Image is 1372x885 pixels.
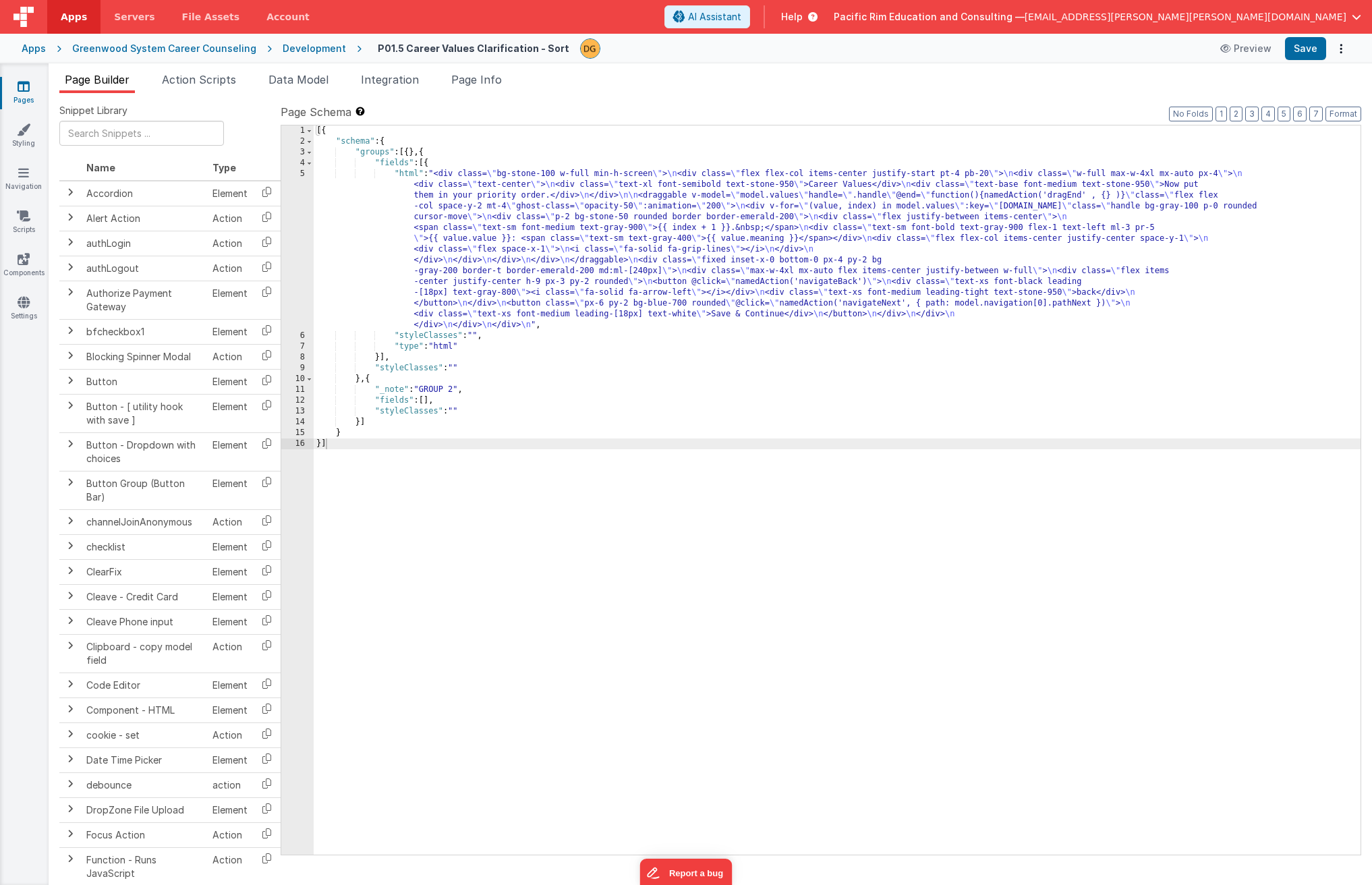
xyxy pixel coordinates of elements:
[207,559,253,584] td: Element
[81,609,207,634] td: Cleave Phone input
[81,584,207,609] td: Cleave - Credit Card
[581,39,600,58] img: caa8b66bf8f534837c52a19a34966864
[1285,37,1326,60] button: Save
[72,42,256,55] div: Greenwood System Career Counseling
[688,10,741,24] span: AI Assistant
[281,363,314,374] div: 9
[281,438,314,449] div: 16
[81,369,207,394] td: Button
[1332,39,1350,58] button: Options
[781,10,803,24] span: Help
[212,162,236,173] span: Type
[81,509,207,534] td: channelJoinAnonymous
[281,417,314,428] div: 14
[1278,107,1290,121] button: 5
[207,432,253,471] td: Element
[207,256,253,281] td: Action
[81,634,207,673] td: Clipboard - copy model field
[81,319,207,344] td: bfcheckbox1
[281,374,314,384] div: 10
[207,747,253,772] td: Element
[281,331,314,341] div: 6
[81,394,207,432] td: Button - [ utility hook with save ]
[81,673,207,697] td: Code Editor
[207,471,253,509] td: Element
[281,395,314,406] div: 12
[207,609,253,634] td: Element
[81,534,207,559] td: checklist
[281,169,314,331] div: 5
[81,797,207,822] td: DropZone File Upload
[664,5,750,28] button: AI Assistant
[162,73,236,86] span: Action Scripts
[451,73,502,86] span: Page Info
[81,772,207,797] td: debounce
[1261,107,1275,121] button: 4
[22,42,46,55] div: Apps
[281,341,314,352] div: 7
[361,73,419,86] span: Integration
[268,73,328,86] span: Data Model
[61,10,87,24] span: Apps
[81,256,207,281] td: authLogout
[81,344,207,369] td: Blocking Spinner Modal
[81,822,207,847] td: Focus Action
[207,509,253,534] td: Action
[207,181,253,206] td: Element
[182,10,240,24] span: File Assets
[207,394,253,432] td: Element
[1216,107,1227,121] button: 1
[1245,107,1259,121] button: 3
[834,10,1361,24] button: Pacific Rim Education and Consulting — [EMAIL_ADDRESS][PERSON_NAME][PERSON_NAME][DOMAIN_NAME]
[281,104,351,120] span: Page Schema
[1309,107,1323,121] button: 7
[81,231,207,256] td: authLogin
[1169,107,1213,121] button: No Folds
[281,136,314,147] div: 2
[207,231,253,256] td: Action
[281,158,314,169] div: 4
[834,10,1025,24] span: Pacific Rim Education and Consulting —
[1025,10,1346,24] span: [EMAIL_ADDRESS][PERSON_NAME][PERSON_NAME][DOMAIN_NAME]
[281,147,314,158] div: 3
[81,432,207,471] td: Button - Dropdown with choices
[81,697,207,722] td: Component - HTML
[207,822,253,847] td: Action
[81,722,207,747] td: cookie - set
[378,43,569,53] h4: P01.5 Career Values Clarification - Sort
[207,206,253,231] td: Action
[81,471,207,509] td: Button Group (Button Bar)
[207,772,253,797] td: action
[207,281,253,319] td: Element
[207,534,253,559] td: Element
[59,104,127,117] span: Snippet Library
[281,406,314,417] div: 13
[207,344,253,369] td: Action
[1230,107,1242,121] button: 2
[207,369,253,394] td: Element
[281,428,314,438] div: 15
[207,697,253,722] td: Element
[114,10,154,24] span: Servers
[1325,107,1361,121] button: Format
[207,797,253,822] td: Element
[283,42,346,55] div: Development
[207,584,253,609] td: Element
[1293,107,1307,121] button: 6
[81,281,207,319] td: Authorize Payment Gateway
[281,125,314,136] div: 1
[207,673,253,697] td: Element
[81,747,207,772] td: Date Time Picker
[59,121,224,146] input: Search Snippets ...
[65,73,130,86] span: Page Builder
[281,384,314,395] div: 11
[1212,38,1280,59] button: Preview
[207,634,253,673] td: Action
[81,559,207,584] td: ClearFix
[281,352,314,363] div: 8
[86,162,115,173] span: Name
[81,181,207,206] td: Accordion
[81,206,207,231] td: Alert Action
[207,319,253,344] td: Element
[207,722,253,747] td: Action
